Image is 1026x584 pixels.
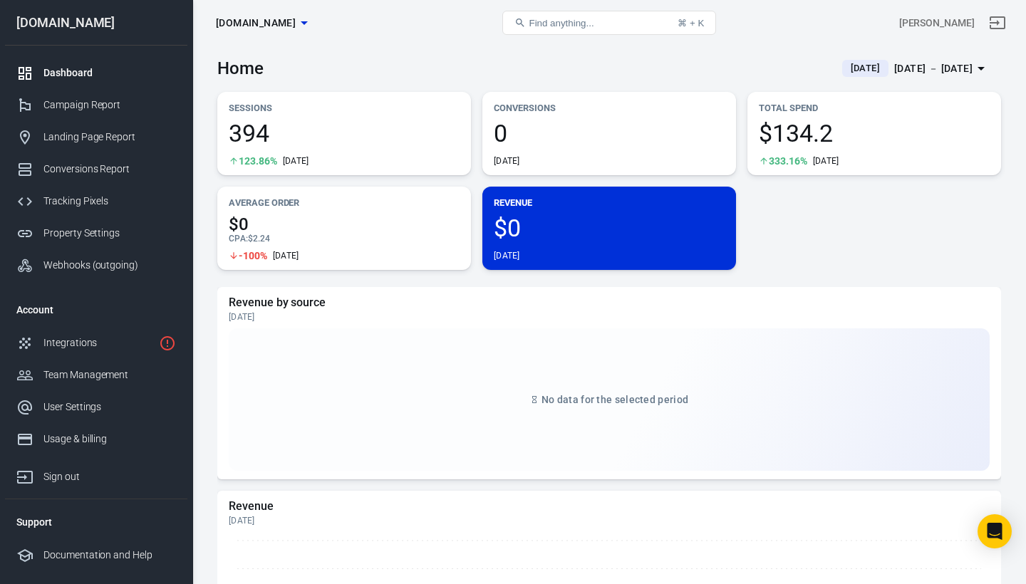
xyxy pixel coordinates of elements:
li: Support [5,505,187,539]
span: Find anything... [529,18,594,28]
span: worldwidehealthytip.com [216,14,296,32]
button: [DATE][DATE] － [DATE] [831,57,1001,80]
div: Webhooks (outgoing) [43,258,176,273]
div: [DATE] － [DATE] [894,60,973,78]
div: Conversions Report [43,162,176,177]
p: Revenue [494,195,725,210]
button: Find anything...⌘ + K [502,11,716,35]
a: Tracking Pixels [5,185,187,217]
button: [DOMAIN_NAME] [210,10,313,36]
div: [DOMAIN_NAME] [5,16,187,29]
span: 333.16% [769,156,807,166]
div: [DATE] [229,515,990,526]
p: Average Order [229,195,460,210]
a: Webhooks (outgoing) [5,249,187,281]
span: 123.86% [239,156,277,166]
a: Property Settings [5,217,187,249]
span: $0 [229,216,460,233]
svg: 1 networks not verified yet [159,335,176,352]
p: Conversions [494,100,725,115]
a: Team Management [5,359,187,391]
a: Landing Page Report [5,121,187,153]
p: Total Spend [759,100,990,115]
span: 394 [229,121,460,145]
span: 0 [494,121,725,145]
span: [DATE] [845,61,886,75]
div: Sign out [43,469,176,484]
div: Campaign Report [43,98,176,113]
div: Open Intercom Messenger [978,514,1012,548]
div: Dashboard [43,66,176,80]
p: Sessions [229,100,460,115]
span: -100% [239,251,267,261]
a: Conversions Report [5,153,187,185]
div: Documentation and Help [43,548,176,563]
div: User Settings [43,400,176,414]
div: [DATE] [494,250,520,261]
div: Usage & billing [43,432,176,447]
a: Campaign Report [5,89,187,121]
a: Usage & billing [5,423,187,455]
span: $0 [494,216,725,240]
a: Sign out [5,455,187,493]
div: [DATE] [283,155,309,167]
div: Landing Page Report [43,130,176,145]
div: Integrations [43,335,153,350]
span: $134.2 [759,121,990,145]
span: No data for the selected period [541,394,688,405]
div: Tracking Pixels [43,194,176,209]
a: Dashboard [5,57,187,89]
a: Sign out [980,6,1015,40]
div: Team Management [43,367,176,382]
h3: Home [217,58,264,78]
li: Account [5,293,187,327]
span: $2.24 [248,234,270,244]
div: Account id: GXqx2G2u [899,16,975,31]
div: Property Settings [43,226,176,241]
h5: Revenue [229,499,990,513]
div: [DATE] [813,155,839,167]
a: User Settings [5,391,187,423]
div: [DATE] [273,250,299,261]
div: [DATE] [494,155,520,167]
div: ⌘ + K [678,18,704,28]
h5: Revenue by source [229,296,990,310]
span: CPA : [229,234,248,244]
div: [DATE] [229,311,990,323]
a: Integrations [5,327,187,359]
